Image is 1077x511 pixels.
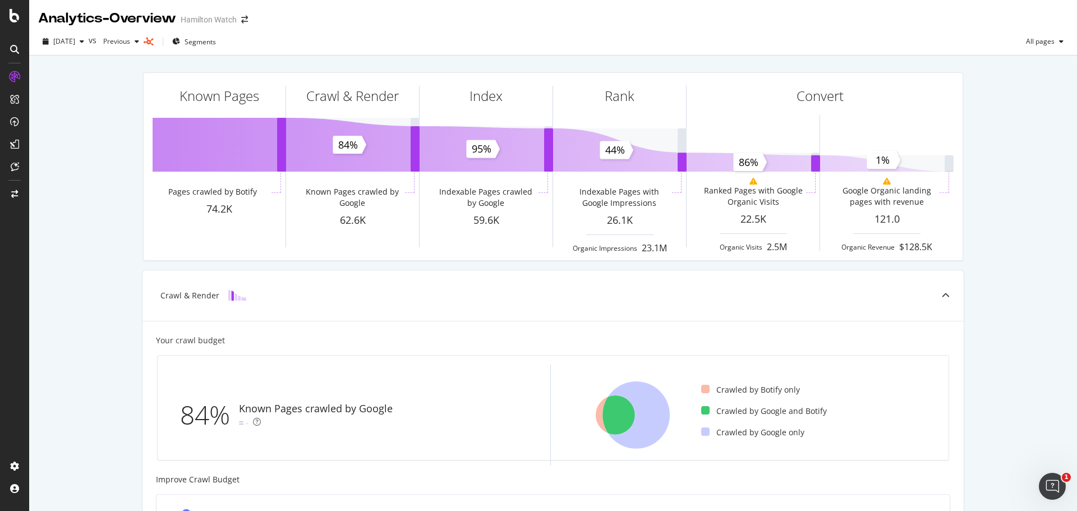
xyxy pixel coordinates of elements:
[239,421,243,425] img: Equal
[286,213,419,228] div: 62.6K
[701,427,804,438] div: Crawled by Google only
[38,9,176,28] div: Analytics - Overview
[160,290,219,301] div: Crawl & Render
[156,335,225,346] div: Your crawl budget
[239,402,393,416] div: Known Pages crawled by Google
[181,14,237,25] div: Hamilton Watch
[179,86,259,105] div: Known Pages
[1021,33,1068,50] button: All pages
[89,35,99,46] span: vs
[1062,473,1071,482] span: 1
[642,242,667,255] div: 23.1M
[53,36,75,46] span: 2025 Sep. 22nd
[605,86,634,105] div: Rank
[228,290,246,301] img: block-icon
[435,186,536,209] div: Indexable Pages crawled by Google
[38,33,89,50] button: [DATE]
[701,406,827,417] div: Crawled by Google and Botify
[553,213,686,228] div: 26.1K
[99,33,144,50] button: Previous
[168,186,257,197] div: Pages crawled by Botify
[246,417,248,429] div: -
[168,33,220,50] button: Segments
[470,86,503,105] div: Index
[302,186,402,209] div: Known Pages crawled by Google
[1021,36,1055,46] span: All pages
[1039,473,1066,500] iframe: Intercom live chat
[156,474,950,485] div: Improve Crawl Budget
[180,397,239,434] div: 84%
[99,36,130,46] span: Previous
[420,213,553,228] div: 59.6K
[569,186,669,209] div: Indexable Pages with Google Impressions
[185,37,216,47] span: Segments
[153,202,286,217] div: 74.2K
[573,243,637,253] div: Organic Impressions
[241,16,248,24] div: arrow-right-arrow-left
[701,384,800,395] div: Crawled by Botify only
[306,86,399,105] div: Crawl & Render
